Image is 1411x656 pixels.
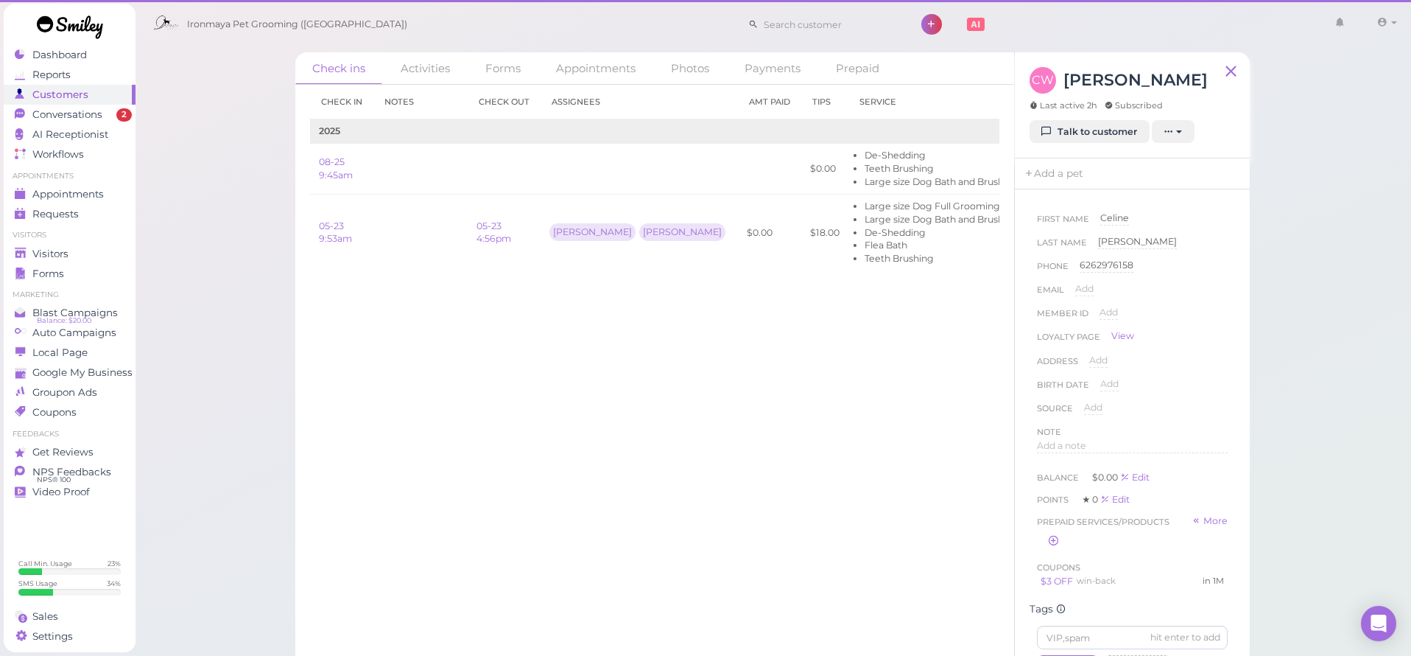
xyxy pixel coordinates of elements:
[4,264,136,284] a: Forms
[32,610,58,623] span: Sales
[37,315,91,327] span: Balance: $20.00
[1100,494,1130,505] a: Edit
[1100,378,1119,389] span: Add
[1037,440,1086,451] span: Add a note
[32,486,90,498] span: Video Proof
[32,148,84,161] span: Workflows
[4,244,136,264] a: Visitors
[1075,283,1094,294] span: Add
[32,268,64,280] span: Forms
[4,442,136,462] a: Get Reviews
[32,248,68,260] span: Visitors
[865,252,1086,265] li: Teeth Brushing
[549,223,636,241] div: [PERSON_NAME]
[32,69,71,81] span: Reports
[1203,575,1224,588] div: Expires at2025-09-22 11:59pm
[865,175,1086,189] li: Large size Dog Bath and Brush (More than 35 lbs)
[1099,307,1118,318] span: Add
[1037,306,1088,329] span: Member ID
[1098,235,1177,249] div: [PERSON_NAME]
[1092,472,1120,483] span: $0.00
[1084,402,1102,413] span: Add
[1111,329,1134,343] a: View
[4,462,136,482] a: NPS Feedbacks NPS® 100
[32,386,97,399] span: Groupon Ads
[1080,259,1133,273] div: 6262976158
[1037,514,1169,529] span: Prepaid services/products
[1063,67,1208,93] h3: [PERSON_NAME]
[865,162,1086,175] li: Teeth Brushing
[18,579,57,588] div: SMS Usage
[32,108,102,121] span: Conversations
[4,144,136,164] a: Workflows
[1037,401,1073,425] span: Source
[1077,575,1203,588] div: win-back
[32,208,79,220] span: Requests
[1037,377,1089,401] span: Birth date
[738,85,801,119] th: Amt Paid
[865,239,1086,252] li: Flea Bath
[4,290,136,300] li: Marketing
[32,88,88,101] span: Customers
[759,13,901,36] input: Search customer
[1082,494,1100,505] span: ★ 0
[4,363,136,383] a: Google My Business
[4,429,136,439] li: Feedbacks
[865,200,1086,213] li: Large size Dog Full Grooming (More than 35 lbs)
[1037,329,1100,350] span: Loyalty page
[373,85,468,119] th: Notes
[4,402,136,422] a: Coupons
[654,52,726,84] a: Photos
[32,366,133,379] span: Google My Business
[37,474,71,486] span: NPS® 100
[319,156,353,181] a: 08-25 9:45am
[116,108,132,122] span: 2
[476,220,511,245] a: 05-23 4:56pm
[801,85,848,119] th: Tips
[639,223,725,241] div: [PERSON_NAME]
[1030,603,1235,615] div: Tags
[4,627,136,646] a: Settings
[4,383,136,402] a: Groupon Ads
[295,52,382,85] a: Check ins
[1037,626,1228,649] input: VIP,spam
[468,85,541,119] th: Check out
[728,52,817,84] a: Payments
[384,52,467,84] a: Activities
[1089,355,1108,366] span: Add
[4,184,136,204] a: Appointments
[4,230,136,240] li: Visitors
[1037,425,1061,439] div: Note
[32,406,77,419] span: Coupons
[1361,606,1396,641] div: Open Intercom Messenger
[801,194,848,271] td: $18.00
[4,303,136,323] a: Blast Campaigns Balance: $20.00
[4,85,136,105] a: Customers
[801,144,848,195] td: $0.00
[32,630,73,643] span: Settings
[1015,158,1092,189] a: Add a pet
[32,346,88,359] span: Local Page
[1037,562,1080,573] span: Coupons
[4,65,136,85] a: Reports
[4,482,136,502] a: Video Proof
[1105,100,1163,111] span: Subscribed
[541,85,738,119] th: Assignees
[865,149,1086,162] li: De-Shedding
[1150,631,1220,644] div: hit enter to add
[32,466,111,478] span: NPS Feedbacks
[1037,259,1069,282] span: Phone
[310,85,373,119] th: Check in
[1037,235,1087,259] span: Last Name
[539,52,652,84] a: Appointments
[32,446,94,458] span: Get Reviews
[32,327,116,339] span: Auto Campaigns
[187,4,407,45] span: Ironmaya Pet Grooming ([GEOGRAPHIC_DATA])
[1037,495,1071,505] span: Points
[1120,472,1150,483] a: Edit
[865,213,1086,226] li: Large size Dog Bath and Brush (More than 35 lbs)
[4,105,136,125] a: Conversations 2
[18,559,72,568] div: Call Min. Usage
